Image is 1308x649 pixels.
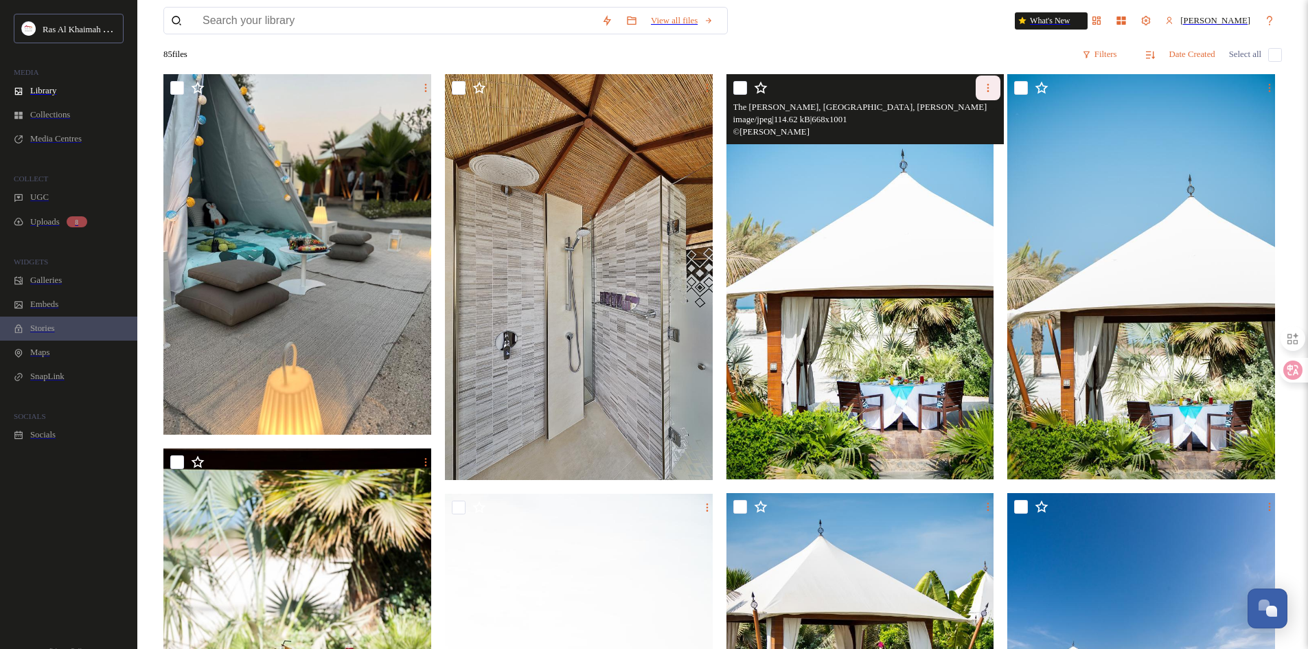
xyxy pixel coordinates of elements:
span: SnapLink [30,372,65,382]
span: © [PERSON_NAME] [733,127,810,137]
input: Search your library [196,8,595,34]
span: SOCIALS [14,412,46,420]
span: MEDIA [14,68,39,76]
div: 8 [67,216,87,227]
a: View all files [644,9,720,33]
span: Select all [1229,49,1261,60]
span: Galleries [30,275,62,286]
img: The Ritz-Carlton Ras Al Khaimah, Al Hamra Beach resort.tif [445,74,715,480]
span: image/jpeg | 114.62 kB | 668 x 1001 [733,115,847,124]
span: Embeds [30,299,58,310]
a: [PERSON_NAME] [1158,9,1257,33]
span: Library [30,86,56,96]
span: Stories [30,323,55,334]
span: 85 file s [163,49,187,60]
img: The Ritz-Carlton, Ras Al Khaimah, Al Hamra Beach.jpg [726,74,997,479]
div: Filters [1075,43,1124,67]
button: Open Chat [1248,589,1287,628]
span: Collections [30,110,70,120]
img: The Ritz-Carlton Ras Al Khaimah, Al Hamra Beach resort.jpg [163,74,434,435]
div: What's New [1015,12,1087,30]
a: What's New [1015,12,1077,30]
span: Maps [30,348,49,358]
span: The [PERSON_NAME], [GEOGRAPHIC_DATA], [PERSON_NAME][GEOGRAPHIC_DATA]jpg [733,100,1088,112]
img: The Ritz-Carlton, Ras Al Khaimah, Al Hamra Beach.jpg [1007,74,1278,479]
span: Ras Al Khaimah Tourism Development Authority [43,23,217,34]
span: COLLECT [14,174,48,183]
span: WIDGETS [14,258,48,266]
span: Media Centres [30,134,82,144]
span: Uploads [30,217,60,227]
img: Logo_RAKTDA_RGB-01.png [22,22,36,36]
span: [PERSON_NAME] [1180,16,1250,25]
span: Socials [30,430,56,440]
div: Date Created [1162,43,1222,67]
span: UGC [30,192,49,203]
